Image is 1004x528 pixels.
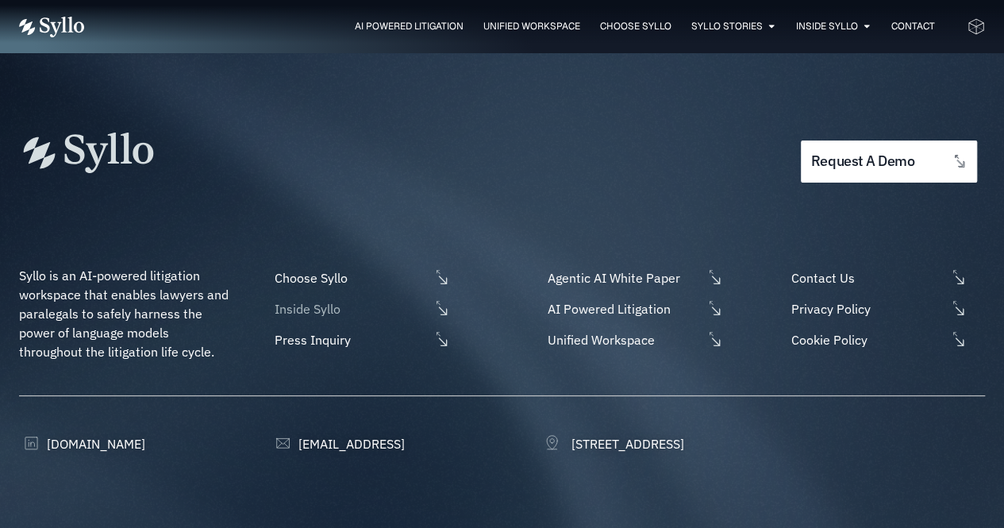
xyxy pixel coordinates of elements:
a: Privacy Policy [787,299,985,318]
span: Privacy Policy [787,299,946,318]
span: AI Powered Litigation [544,299,702,318]
span: Cookie Policy [787,330,946,349]
a: Contact [891,19,935,33]
a: [DOMAIN_NAME] [19,434,145,453]
div: Menu Toggle [116,19,935,34]
a: request a demo [801,141,977,183]
a: [STREET_ADDRESS] [544,434,684,453]
span: Agentic AI White Paper [544,268,702,287]
a: Press Inquiry [271,330,450,349]
img: Vector [19,17,84,37]
span: [EMAIL_ADDRESS] [294,434,405,453]
span: Syllo is an AI-powered litigation workspace that enables lawyers and paralegals to safely harness... [19,268,232,360]
span: request a demo [811,154,914,169]
span: Contact Us [787,268,946,287]
a: Choose Syllo [271,268,450,287]
a: Unified Workspace [483,19,580,33]
span: [STREET_ADDRESS] [567,434,684,453]
span: Press Inquiry [271,330,429,349]
a: Cookie Policy [787,330,985,349]
a: AI Powered Litigation [544,299,723,318]
a: [EMAIL_ADDRESS] [271,434,405,453]
span: [DOMAIN_NAME] [43,434,145,453]
a: Unified Workspace [544,330,723,349]
span: Inside Syllo [271,299,429,318]
a: Inside Syllo [271,299,450,318]
a: Inside Syllo [796,19,858,33]
nav: Menu [116,19,935,34]
a: Agentic AI White Paper [544,268,723,287]
span: Unified Workspace [544,330,702,349]
a: Choose Syllo [600,19,671,33]
a: Syllo Stories [691,19,763,33]
a: AI Powered Litigation [355,19,464,33]
span: Choose Syllo [271,268,429,287]
a: Contact Us [787,268,985,287]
